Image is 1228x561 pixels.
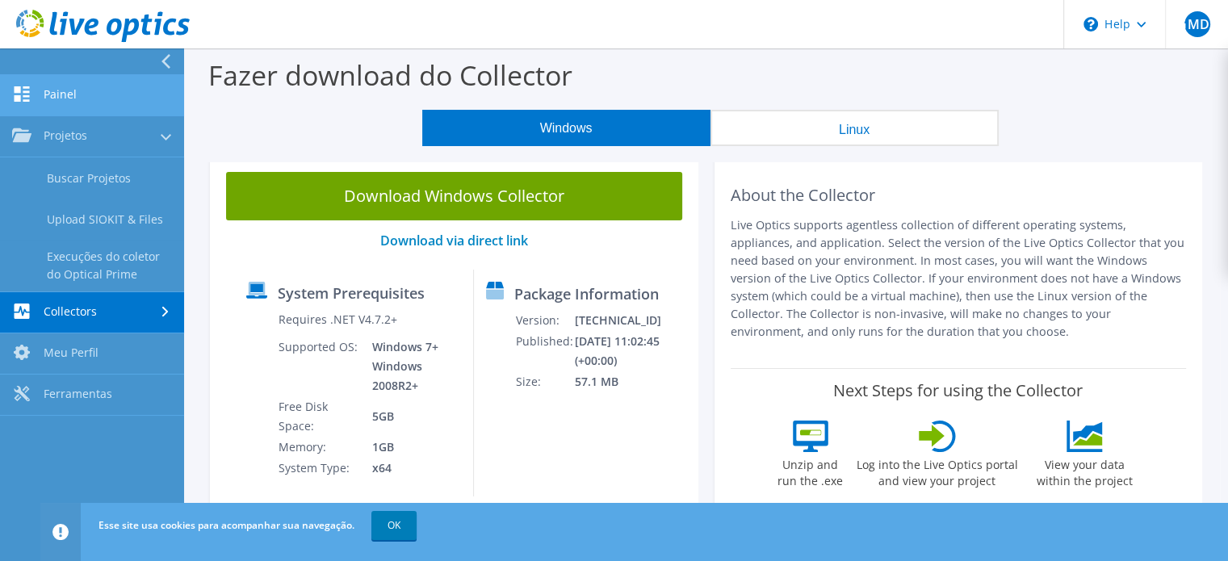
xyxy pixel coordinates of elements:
[422,110,710,146] button: Windows
[731,186,1187,205] h2: About the Collector
[208,57,572,94] label: Fazer download do Collector
[773,452,848,489] label: Unzip and run the .exe
[360,396,461,437] td: 5GB
[360,458,461,479] td: x64
[574,371,691,392] td: 57.1 MB
[380,232,528,249] a: Download via direct link
[277,396,359,437] td: Free Disk Space:
[1083,17,1098,31] svg: \n
[278,312,396,328] label: Requires .NET V4.7.2+
[360,437,461,458] td: 1GB
[226,172,682,220] a: Download Windows Collector
[710,110,999,146] button: Linux
[1027,452,1143,489] label: View your data within the project
[277,337,359,396] td: Supported OS:
[731,216,1187,341] p: Live Optics supports agentless collection of different operating systems, appliances, and applica...
[98,518,354,532] span: Esse site usa cookies para acompanhar sua navegação.
[277,437,359,458] td: Memory:
[574,310,691,331] td: [TECHNICAL_ID]
[515,331,574,371] td: Published:
[514,286,659,302] label: Package Information
[278,285,425,301] label: System Prerequisites
[360,337,461,396] td: Windows 7+ Windows 2008R2+
[856,452,1019,489] label: Log into the Live Optics portal and view your project
[515,310,574,331] td: Version:
[277,458,359,479] td: System Type:
[371,511,417,540] a: OK
[1184,11,1210,37] span: GMDS
[833,381,1083,400] label: Next Steps for using the Collector
[574,331,691,371] td: [DATE] 11:02:45 (+00:00)
[515,371,574,392] td: Size:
